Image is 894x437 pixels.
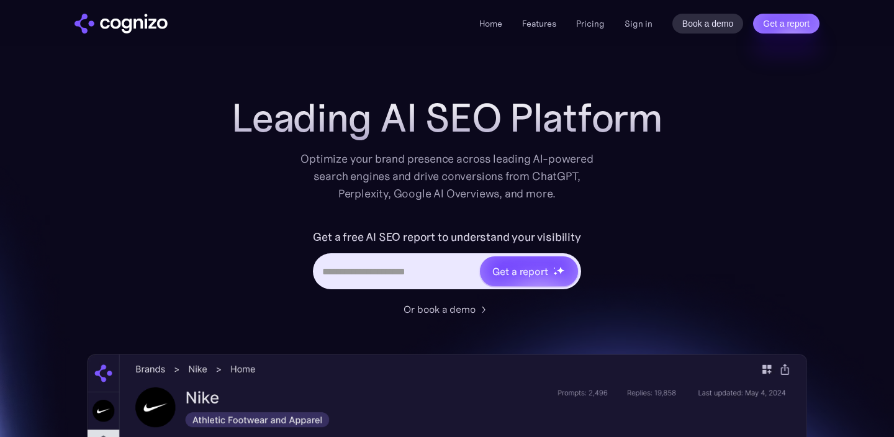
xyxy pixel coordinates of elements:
a: Pricing [576,18,605,29]
div: Or book a demo [404,302,476,317]
a: Features [522,18,556,29]
img: cognizo logo [74,14,168,34]
a: Sign in [625,16,652,31]
form: Hero URL Input Form [313,227,580,295]
a: Get a reportstarstarstar [479,255,579,287]
a: home [74,14,168,34]
a: Or book a demo [404,302,490,317]
h1: Leading AI SEO Platform [232,96,662,140]
a: Book a demo [672,14,744,34]
a: Home [479,18,502,29]
img: star [553,271,558,276]
img: star [553,267,555,269]
div: Get a report [492,264,548,279]
label: Get a free AI SEO report to understand your visibility [313,227,580,247]
img: star [556,266,564,274]
div: Optimize your brand presence across leading AI-powered search engines and drive conversions from ... [294,150,600,202]
a: Get a report [753,14,819,34]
